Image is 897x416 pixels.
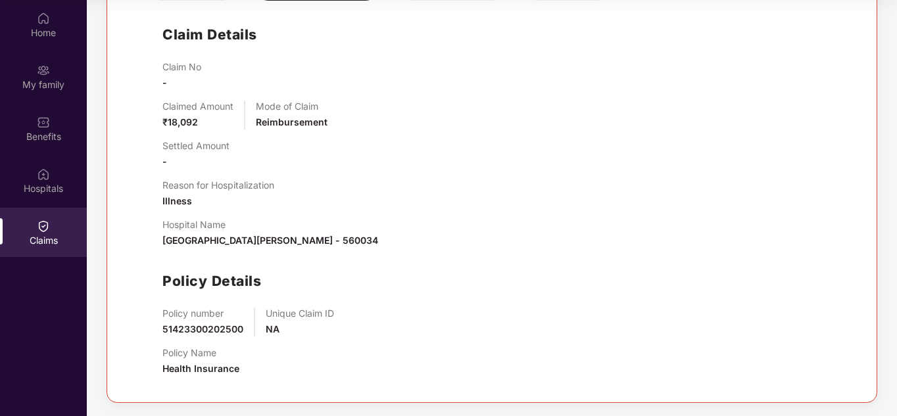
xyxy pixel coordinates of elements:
p: Claim No [162,61,201,72]
p: Hospital Name [162,219,378,230]
p: Unique Claim ID [266,308,334,319]
span: [GEOGRAPHIC_DATA][PERSON_NAME] - 560034 [162,235,378,246]
span: Health Insurance [162,363,239,374]
img: svg+xml;base64,PHN2ZyBpZD0iSG9tZSIgeG1sbnM9Imh0dHA6Ly93d3cudzMub3JnLzIwMDAvc3ZnIiB3aWR0aD0iMjAiIG... [37,12,50,25]
h1: Claim Details [162,24,257,45]
img: svg+xml;base64,PHN2ZyBpZD0iQmVuZWZpdHMiIHhtbG5zPSJodHRwOi8vd3d3LnczLm9yZy8yMDAwL3N2ZyIgd2lkdGg9Ij... [37,116,50,129]
span: Illness [162,195,192,206]
h1: Policy Details [162,270,261,292]
p: Policy Name [162,347,239,358]
span: 51423300202500 [162,323,243,335]
img: svg+xml;base64,PHN2ZyB3aWR0aD0iMjAiIGhlaWdodD0iMjAiIHZpZXdCb3g9IjAgMCAyMCAyMCIgZmlsbD0ibm9uZSIgeG... [37,64,50,77]
img: svg+xml;base64,PHN2ZyBpZD0iQ2xhaW0iIHhtbG5zPSJodHRwOi8vd3d3LnczLm9yZy8yMDAwL3N2ZyIgd2lkdGg9IjIwIi... [37,220,50,233]
span: Reimbursement [256,116,327,127]
span: NA [266,323,279,335]
span: ₹18,092 [162,116,198,127]
span: - [162,156,167,167]
p: Mode of Claim [256,101,327,112]
span: - [162,77,167,88]
p: Reason for Hospitalization [162,179,274,191]
img: svg+xml;base64,PHN2ZyBpZD0iSG9zcGl0YWxzIiB4bWxucz0iaHR0cDovL3d3dy53My5vcmcvMjAwMC9zdmciIHdpZHRoPS... [37,168,50,181]
p: Claimed Amount [162,101,233,112]
p: Settled Amount [162,140,230,151]
p: Policy number [162,308,243,319]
